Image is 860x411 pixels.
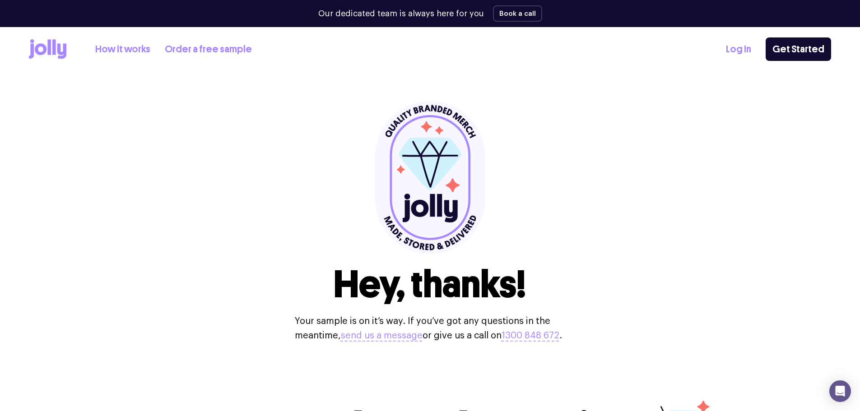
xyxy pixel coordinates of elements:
a: 1300 848 672 [502,331,559,340]
a: How it works [95,42,150,57]
a: Log In [726,42,751,57]
h1: Hey, thanks! [334,265,526,303]
button: Book a call [493,5,542,22]
p: Our dedicated team is always here for you [318,8,484,20]
a: Get Started [766,37,831,61]
button: send us a message [341,328,423,343]
p: Your sample is on it’s way. If you’ve got any questions in the meantime, or give us a call on . [295,314,566,343]
div: Open Intercom Messenger [829,380,851,402]
a: Order a free sample [165,42,252,57]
